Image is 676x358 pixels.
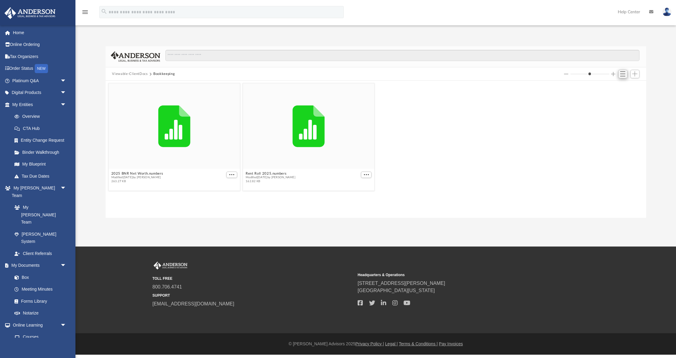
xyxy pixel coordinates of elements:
[4,75,75,87] a: Platinum Q&Aarrow_drop_down
[4,87,75,99] a: Digital Productsarrow_drop_down
[358,272,559,278] small: Headquarters & Operations
[8,307,72,319] a: Notarize
[152,276,353,281] small: TOLL FREE
[8,271,69,283] a: Box
[246,172,295,176] button: Rent Roll 2025.numbers
[153,71,175,77] button: Bookkeeping
[81,11,89,16] a: menu
[4,260,72,272] a: My Documentsarrow_drop_down
[106,81,646,218] div: grid
[152,284,182,289] a: 800.706.4741
[8,283,72,295] a: Meeting Minutes
[8,134,75,147] a: Entity Change Request
[618,70,627,78] button: Switch to List View
[35,64,48,73] div: NEW
[399,341,438,346] a: Terms & Conditions |
[75,341,676,347] div: © [PERSON_NAME] Advisors 2025
[246,176,295,179] span: Modified [DATE] by [PERSON_NAME]
[165,50,639,61] input: Search files and folders
[111,172,163,176] button: 2025 BNR Net Worth.numbers
[3,7,57,19] img: Anderson Advisors Platinum Portal
[439,341,463,346] a: Pay Invoices
[358,288,435,293] a: [GEOGRAPHIC_DATA][US_STATE]
[4,319,72,331] a: Online Learningarrow_drop_down
[4,182,72,202] a: My [PERSON_NAME] Teamarrow_drop_down
[60,319,72,331] span: arrow_drop_down
[8,111,75,123] a: Overview
[356,341,384,346] a: Privacy Policy |
[60,87,72,99] span: arrow_drop_down
[152,301,234,306] a: [EMAIL_ADDRESS][DOMAIN_NAME]
[246,179,295,183] span: 162.82 KB
[4,63,75,75] a: Order StatusNEW
[4,27,75,39] a: Home
[630,70,639,78] button: Add
[8,122,75,134] a: CTA Hub
[8,202,69,228] a: My [PERSON_NAME] Team
[358,281,445,286] a: [STREET_ADDRESS][PERSON_NAME]
[4,50,75,63] a: Tax Organizers
[60,182,72,195] span: arrow_drop_down
[8,158,72,170] a: My Blueprint
[112,71,148,77] button: Viewable-ClientDocs
[662,8,671,16] img: User Pic
[8,331,72,343] a: Courses
[152,293,353,298] small: SUPPORT
[385,341,398,346] a: Legal |
[81,8,89,16] i: menu
[611,72,615,76] button: Increase column size
[8,228,72,247] a: [PERSON_NAME] System
[8,247,72,260] a: Client Referrals
[226,172,237,178] button: More options
[570,72,609,76] input: Column size
[8,146,75,158] a: Binder Walkthrough
[111,176,163,179] span: Modified [DATE] by [PERSON_NAME]
[60,75,72,87] span: arrow_drop_down
[564,72,568,76] button: Decrease column size
[60,260,72,272] span: arrow_drop_down
[8,295,69,307] a: Forms Library
[101,8,107,15] i: search
[152,262,189,269] img: Anderson Advisors Platinum Portal
[361,172,371,178] button: More options
[8,170,75,182] a: Tax Due Dates
[60,98,72,111] span: arrow_drop_down
[4,98,75,111] a: My Entitiesarrow_drop_down
[4,39,75,51] a: Online Ordering
[111,179,163,183] span: 263.27 KB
